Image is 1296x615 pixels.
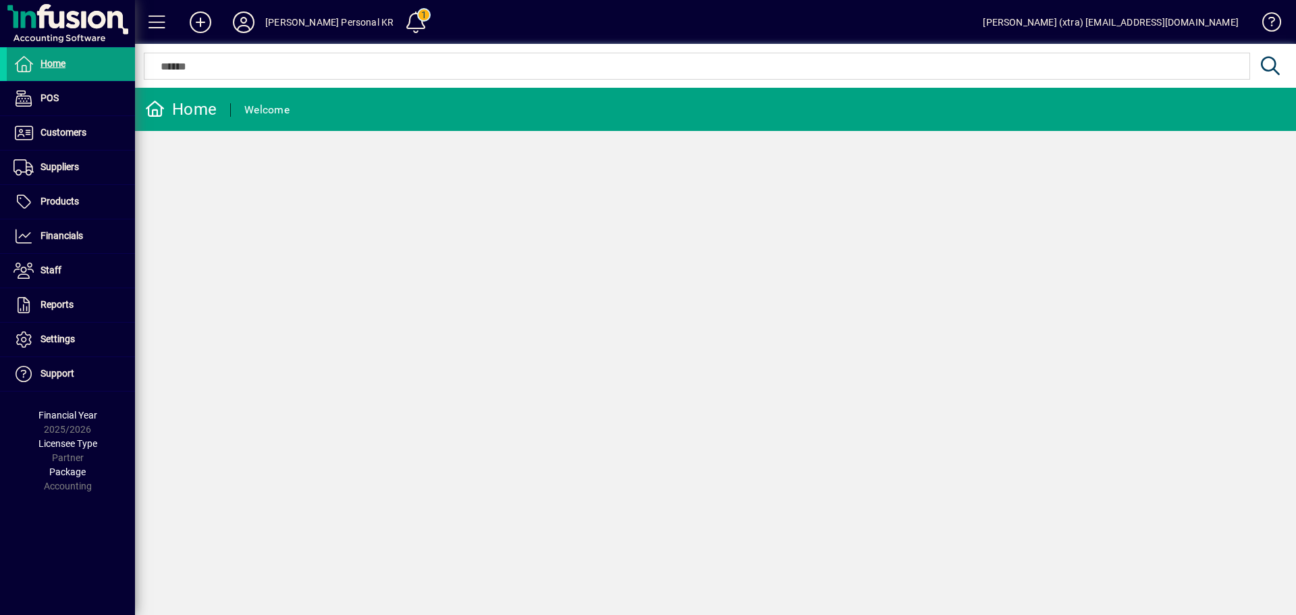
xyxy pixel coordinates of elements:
div: Welcome [244,99,290,121]
button: Add [179,10,222,34]
span: Products [40,196,79,207]
a: Settings [7,323,135,356]
span: Customers [40,127,86,138]
span: Licensee Type [38,438,97,449]
span: Reports [40,299,74,310]
a: Knowledge Base [1252,3,1279,47]
a: Suppliers [7,151,135,184]
button: Profile [222,10,265,34]
span: Staff [40,265,61,275]
span: POS [40,92,59,103]
div: Home [145,99,217,120]
a: Customers [7,116,135,150]
a: Reports [7,288,135,322]
span: Package [49,466,86,477]
a: Staff [7,254,135,288]
a: Support [7,357,135,391]
span: Home [40,58,65,69]
div: [PERSON_NAME] Personal KR [265,11,394,33]
a: POS [7,82,135,115]
span: Settings [40,333,75,344]
a: Financials [7,219,135,253]
div: [PERSON_NAME] (xtra) [EMAIL_ADDRESS][DOMAIN_NAME] [983,11,1239,33]
span: Financials [40,230,83,241]
span: Suppliers [40,161,79,172]
span: Financial Year [38,410,97,421]
a: Products [7,185,135,219]
span: Support [40,368,74,379]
